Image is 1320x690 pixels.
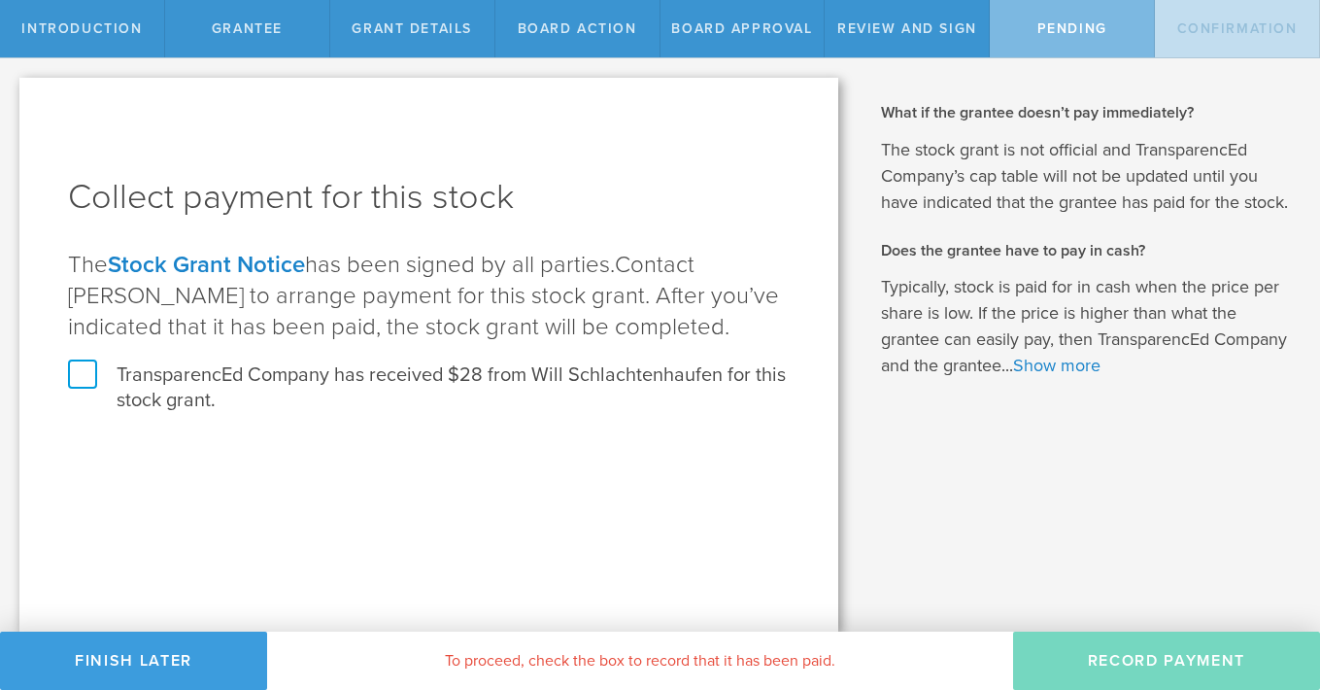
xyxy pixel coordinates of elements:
[68,251,779,341] span: Contact [PERSON_NAME] to arrange payment for this stock grant. After you’ve indicated that it has...
[68,174,790,221] h1: Collect payment for this stock
[881,102,1291,123] h2: What if the grantee doesn’t pay immediately?
[352,20,472,37] span: Grant Details
[837,20,977,37] span: Review and Sign
[1037,20,1107,37] span: Pending
[68,362,790,413] label: TransparencEd Company has received $28 from Will Schlachtenhaufen for this stock grant.
[671,20,812,37] span: Board Approval
[881,274,1291,379] p: Typically, stock is paid for in cash when the price per share is low. If the price is higher than...
[68,250,790,343] p: The has been signed by all parties.
[21,20,142,37] span: Introduction
[1177,20,1298,37] span: Confirmation
[212,20,283,37] span: Grantee
[445,651,835,671] span: To proceed, check the box to record that it has been paid.
[518,20,637,37] span: Board Action
[108,251,305,279] a: Stock Grant Notice
[1013,632,1320,690] button: Record Payment
[881,137,1291,216] p: The stock grant is not official and TransparencEd Company’s cap table will not be updated until y...
[1013,355,1100,376] a: Show more
[881,240,1291,261] h2: Does the grantee have to pay in cash?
